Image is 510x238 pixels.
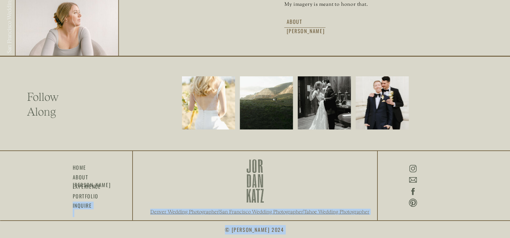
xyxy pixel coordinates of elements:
img: 220610_JordanKatz_Caitlin_Carl-269_websize [240,76,293,129]
img: 220430_JordanKatz_Stacey_Brett-903_websize [182,76,235,129]
a: Tahoe Wedding Photographer [304,209,369,215]
img: 220903_JordanKatz_Katie_Kirk-722_websize [298,76,351,129]
a: HOME [73,164,89,171]
h3: © [PERSON_NAME] 2024 [225,225,285,233]
h2: | | [143,209,377,214]
a: inquire [73,202,92,209]
a: about [PERSON_NAME] [287,17,323,24]
img: 230305_JordanKatz_Spring_Urban_Microwedding-493_websize (1) [356,76,409,129]
h2: Follow Along [27,90,121,117]
a: Denver Wedding Photographer [150,209,219,215]
a: FollowAlong [27,90,121,117]
a: about [PERSON_NAME] [73,173,109,181]
a: portfolio [73,192,98,200]
a: experience [73,183,105,190]
a: San Francisco Wedding Photographer [219,209,303,215]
